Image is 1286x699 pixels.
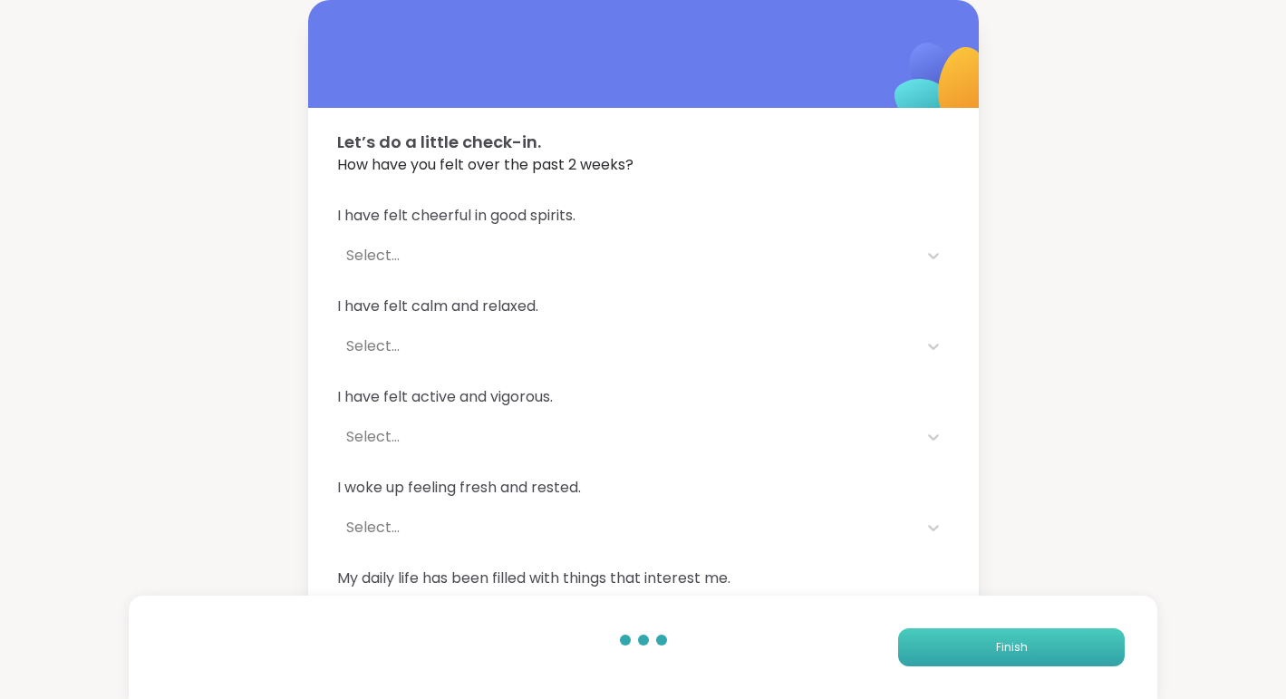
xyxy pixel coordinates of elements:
[898,628,1125,666] button: Finish
[337,477,950,499] span: I woke up feeling fresh and rested.
[337,568,950,589] span: My daily life has been filled with things that interest me.
[346,335,908,357] div: Select...
[346,245,908,267] div: Select...
[337,130,950,154] span: Let’s do a little check-in.
[337,386,950,408] span: I have felt active and vigorous.
[337,154,950,176] span: How have you felt over the past 2 weeks?
[346,517,908,539] div: Select...
[337,296,950,317] span: I have felt calm and relaxed.
[346,426,908,448] div: Select...
[337,205,950,227] span: I have felt cheerful in good spirits.
[996,639,1028,655] span: Finish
